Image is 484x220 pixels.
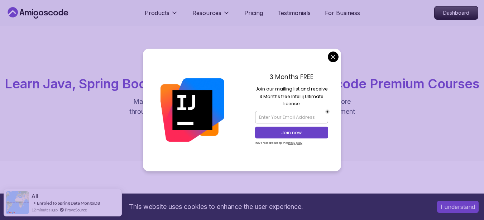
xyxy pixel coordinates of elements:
[5,199,426,215] div: This website uses cookies to enhance the user experience.
[348,62,477,188] iframe: chat widget
[32,193,38,199] span: ali
[65,207,87,213] a: ProveSource
[37,200,100,206] a: Enroled to Spring Data MongoDB
[244,9,263,17] a: Pricing
[145,9,178,23] button: Products
[437,201,479,213] button: Accept cookies
[5,76,479,92] span: Learn Java, Spring Boot, DevOps & More with Amigoscode Premium Courses
[6,191,29,214] img: provesource social proof notification image
[454,191,477,213] iframe: chat widget
[435,6,478,19] p: Dashboard
[434,6,478,20] a: Dashboard
[32,207,58,213] span: 12 minutes ago
[277,9,311,17] a: Testimonials
[192,9,230,23] button: Resources
[32,200,36,206] span: ->
[145,9,169,17] p: Products
[122,97,363,127] p: Master in-demand skills like Java, Spring Boot, DevOps, React, and more through hands-on, expert-...
[192,9,221,17] p: Resources
[325,9,360,17] a: For Business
